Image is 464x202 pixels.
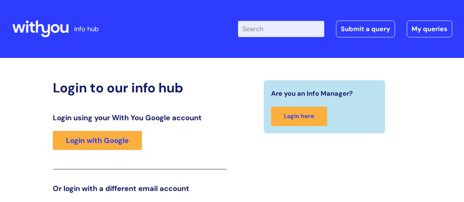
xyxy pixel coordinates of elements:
[53,80,227,96] h2: Login to our info hub
[238,21,324,37] input: Search
[271,107,327,126] a: Login here
[53,184,227,193] h3: Or login with a different email account
[53,131,142,150] a: Login with Google
[271,88,353,99] span: Are you an Info Manager?
[53,113,227,122] h3: Login using your With You Google account
[336,21,395,37] a: Submit a query
[407,21,452,37] a: My queries
[74,23,99,35] p: info hub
